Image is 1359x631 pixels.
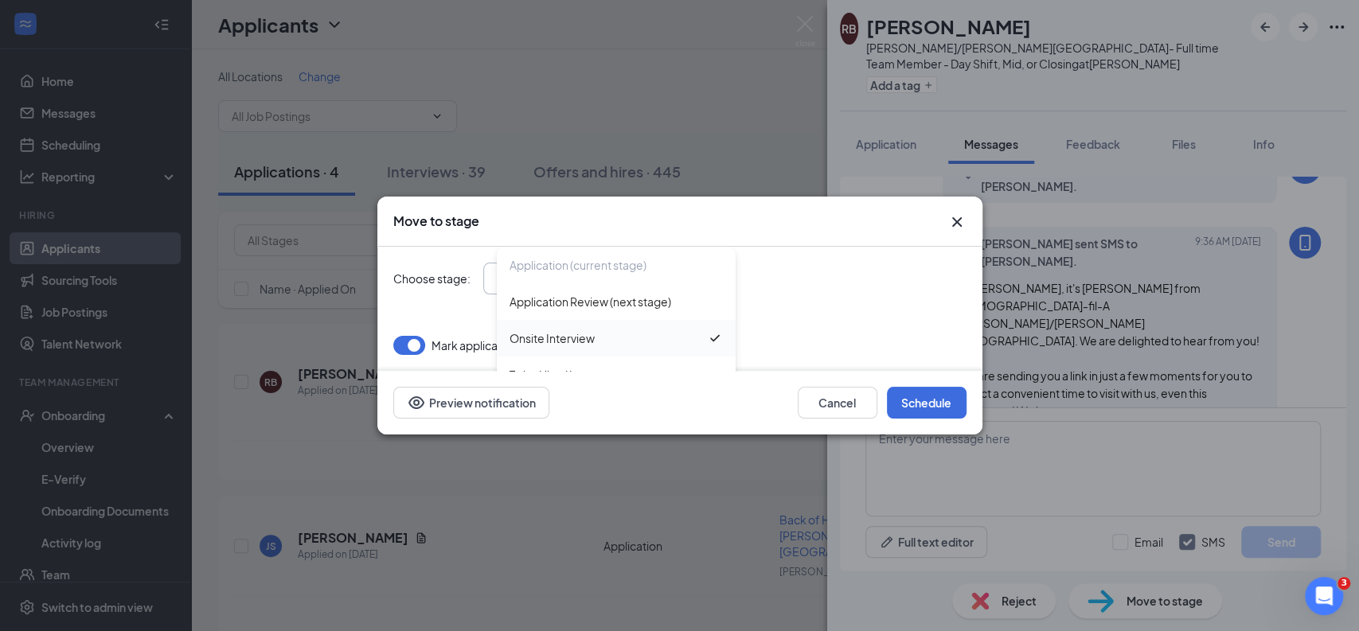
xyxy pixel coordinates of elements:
button: Preview notificationEye [393,387,549,419]
svg: Checkmark [707,330,723,346]
button: Close [947,212,967,232]
div: Application (current stage) [510,256,646,274]
svg: Eye [407,393,426,412]
button: Cancel [798,387,877,419]
h3: Move to stage [393,212,479,230]
div: Application Review (next stage) [510,293,671,310]
button: Schedule [887,387,967,419]
svg: Cross [947,212,967,232]
div: Onsite Interview [510,329,595,347]
div: To be Hired Later [510,366,596,384]
iframe: Intercom live chat [1305,577,1343,615]
span: 3 [1338,577,1350,590]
